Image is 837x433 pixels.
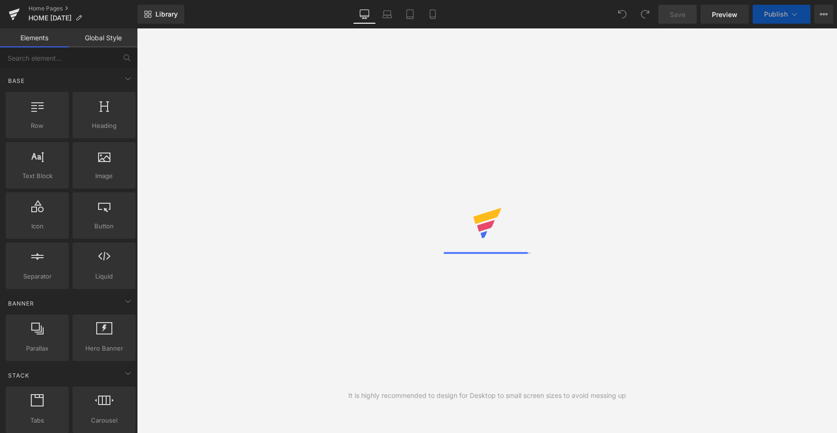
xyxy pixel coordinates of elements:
span: Carousel [75,415,133,425]
span: Liquid [75,271,133,281]
span: Hero Banner [75,343,133,353]
span: Button [75,221,133,231]
a: Home Pages [28,5,137,12]
span: Banner [7,299,35,308]
span: Library [155,10,178,18]
a: Global Style [69,28,137,47]
span: Separator [9,271,66,281]
span: Stack [7,371,30,380]
button: Publish [753,5,810,24]
span: Base [7,76,26,85]
span: HOME [DATE] [28,14,72,22]
span: Preview [712,9,737,19]
button: Redo [636,5,655,24]
span: Text Block [9,171,66,181]
span: Save [670,9,685,19]
a: Mobile [421,5,444,24]
a: Desktop [353,5,376,24]
a: Tablet [399,5,421,24]
span: Parallax [9,343,66,353]
span: Tabs [9,415,66,425]
div: It is highly recommended to design for Desktop to small screen sizes to avoid messing up [348,390,626,401]
span: Heading [75,121,133,131]
a: Laptop [376,5,399,24]
span: Publish [764,10,788,18]
span: Icon [9,221,66,231]
span: Row [9,121,66,131]
a: New Library [137,5,184,24]
button: More [814,5,833,24]
a: Preview [701,5,749,24]
button: Undo [613,5,632,24]
span: Image [75,171,133,181]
